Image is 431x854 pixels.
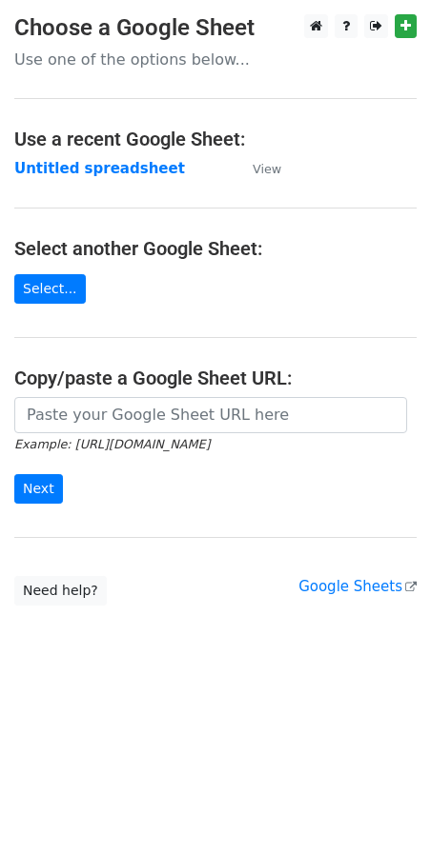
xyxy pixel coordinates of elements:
[14,474,63,504] input: Next
[253,162,281,176] small: View
[14,397,407,433] input: Paste your Google Sheet URL here
[234,160,281,177] a: View
[14,128,417,150] h4: Use a recent Google Sheet:
[14,576,107,606] a: Need help?
[14,50,417,70] p: Use one of the options below...
[14,14,417,42] h3: Choose a Google Sheet
[14,274,86,304] a: Select...
[14,160,185,177] a: Untitled spreadsheet
[298,578,417,595] a: Google Sheets
[14,437,210,451] small: Example: [URL][DOMAIN_NAME]
[14,367,417,389] h4: Copy/paste a Google Sheet URL:
[14,237,417,260] h4: Select another Google Sheet:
